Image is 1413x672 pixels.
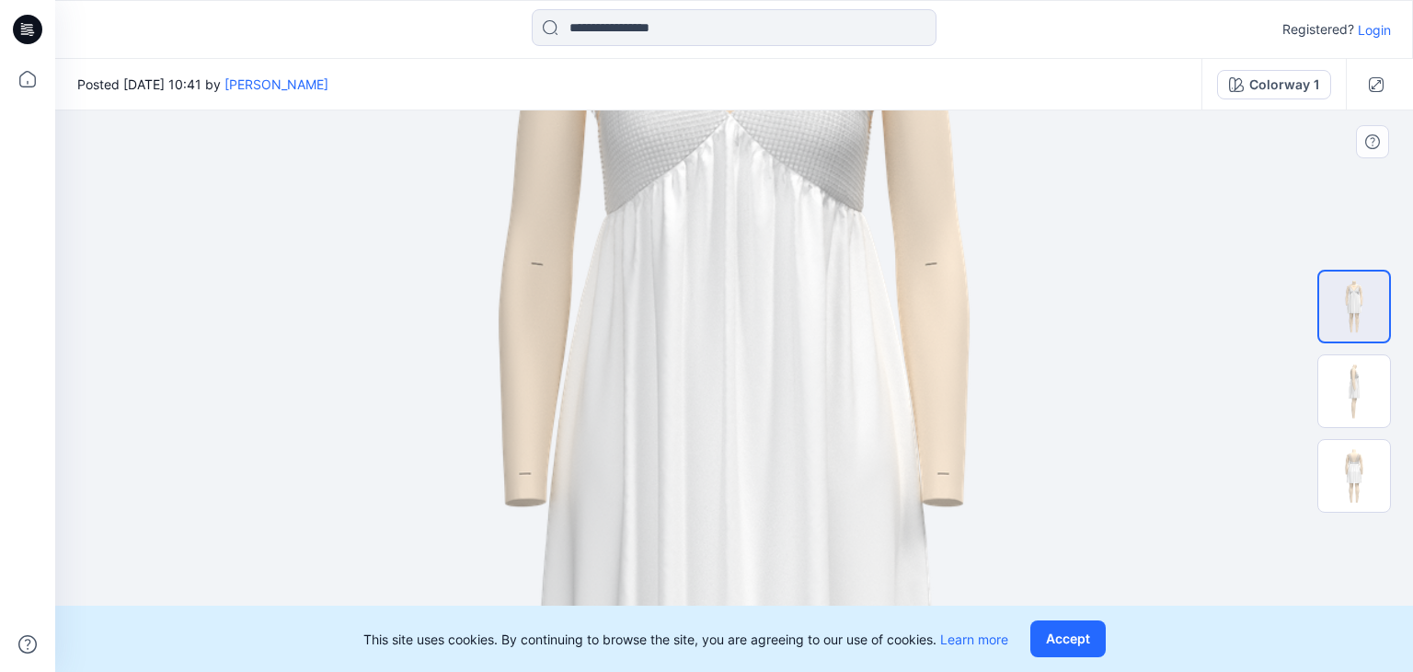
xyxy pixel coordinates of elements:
[1030,620,1106,657] button: Accept
[1249,75,1319,95] div: Colorway 1
[1282,18,1354,41] p: Registered?
[363,630,1008,649] p: This site uses cookies. By continuing to browse the site, you are agreeing to our use of cookies.
[1319,272,1389,342] img: 304_0
[224,76,328,92] a: [PERSON_NAME]
[1318,355,1390,427] img: 304_1
[1358,20,1391,40] p: Login
[940,631,1008,647] a: Learn more
[77,75,328,94] span: Posted [DATE] 10:41 by
[1318,440,1390,512] img: 304_2
[1217,70,1331,99] button: Colorway 1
